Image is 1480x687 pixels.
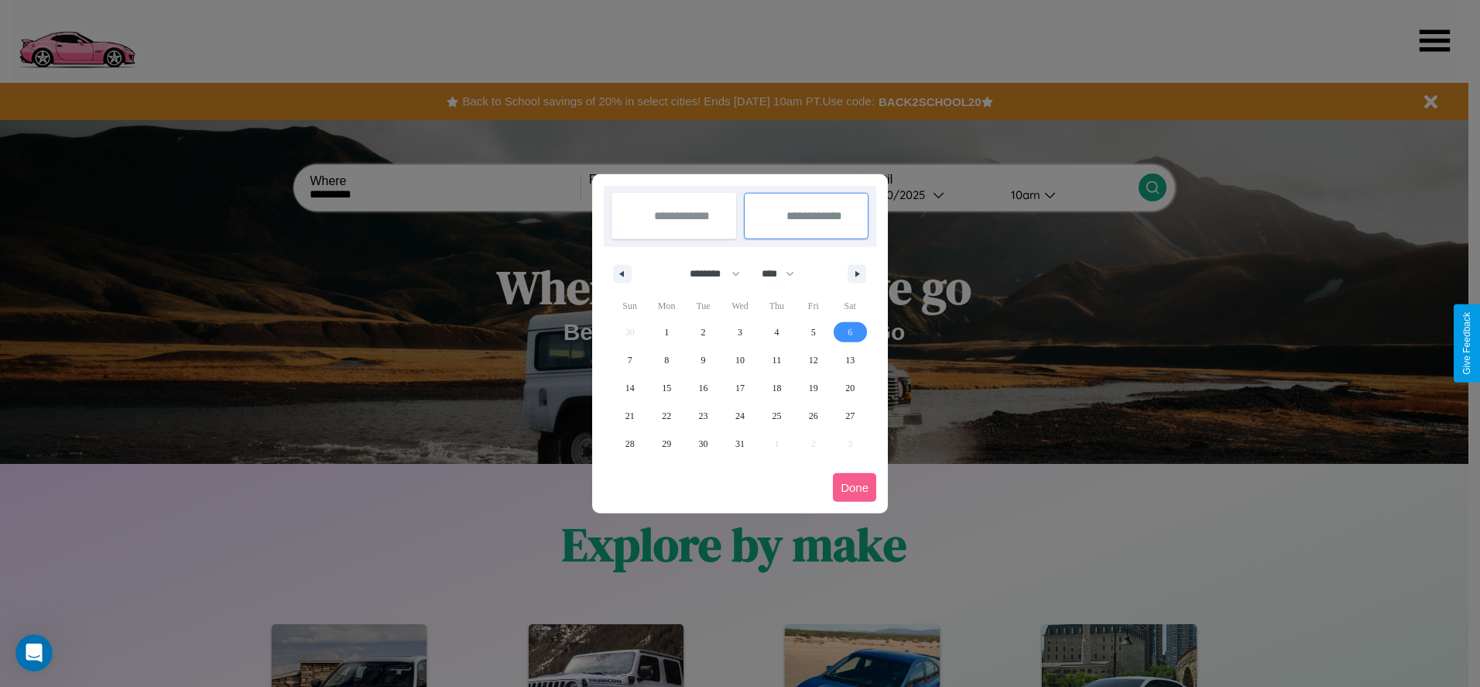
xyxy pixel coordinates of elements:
span: Mon [648,294,684,318]
span: Sat [832,294,868,318]
span: 29 [662,430,671,458]
button: 14 [612,374,648,402]
span: Tue [685,294,721,318]
span: 31 [735,430,745,458]
button: 4 [759,318,795,346]
span: 27 [845,402,855,430]
span: Wed [721,294,758,318]
span: 4 [774,318,779,346]
span: 17 [735,374,745,402]
span: 16 [699,374,708,402]
button: 13 [832,346,868,374]
button: 16 [685,374,721,402]
span: 24 [735,402,745,430]
span: Thu [759,294,795,318]
button: 28 [612,430,648,458]
span: 13 [845,346,855,374]
button: 31 [721,430,758,458]
span: 19 [809,374,818,402]
span: 28 [625,430,635,458]
span: 22 [662,402,671,430]
button: 12 [795,346,831,374]
span: 18 [772,374,781,402]
button: 18 [759,374,795,402]
span: Sun [612,294,648,318]
span: 20 [845,374,855,402]
span: 8 [664,346,669,374]
button: 15 [648,374,684,402]
button: 24 [721,402,758,430]
button: 6 [832,318,868,346]
span: 7 [628,346,632,374]
span: 9 [701,346,706,374]
iframe: Intercom live chat [15,634,53,672]
button: 25 [759,402,795,430]
button: 17 [721,374,758,402]
button: 22 [648,402,684,430]
button: 5 [795,318,831,346]
span: 11 [773,346,782,374]
span: 23 [699,402,708,430]
button: 30 [685,430,721,458]
button: 9 [685,346,721,374]
span: 21 [625,402,635,430]
div: Give Feedback [1461,312,1472,375]
button: 26 [795,402,831,430]
button: 27 [832,402,868,430]
button: Done [833,473,876,502]
button: 19 [795,374,831,402]
span: 14 [625,374,635,402]
span: 15 [662,374,671,402]
button: 20 [832,374,868,402]
button: 23 [685,402,721,430]
button: 21 [612,402,648,430]
span: 30 [699,430,708,458]
button: 8 [648,346,684,374]
span: 1 [664,318,669,346]
span: 10 [735,346,745,374]
button: 11 [759,346,795,374]
span: Fri [795,294,831,318]
span: 6 [848,318,852,346]
button: 7 [612,346,648,374]
button: 1 [648,318,684,346]
button: 2 [685,318,721,346]
button: 3 [721,318,758,346]
span: 12 [809,346,818,374]
span: 3 [738,318,742,346]
button: 10 [721,346,758,374]
button: 29 [648,430,684,458]
span: 5 [811,318,816,346]
span: 25 [772,402,781,430]
span: 26 [809,402,818,430]
span: 2 [701,318,706,346]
